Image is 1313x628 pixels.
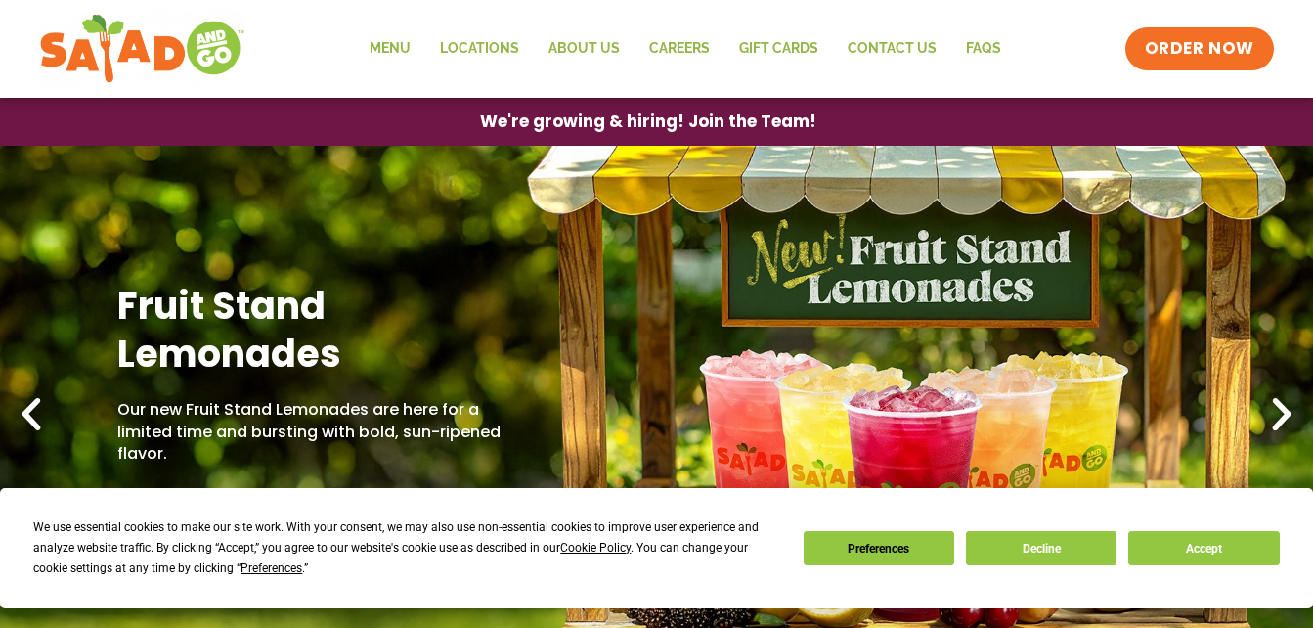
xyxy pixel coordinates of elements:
[10,393,53,436] div: Previous slide
[966,531,1116,565] button: Decline
[1145,37,1254,61] span: ORDER NOW
[117,282,512,379] h2: Fruit Stand Lemonades
[425,26,534,71] a: Locations
[635,26,724,71] a: Careers
[1125,27,1274,70] a: ORDER NOW
[804,531,954,565] button: Preferences
[724,26,833,71] a: GIFT CARDS
[833,26,951,71] a: Contact Us
[355,26,1016,71] nav: Menu
[241,561,302,575] span: Preferences
[117,399,512,465] p: Our new Fruit Stand Lemonades are here for a limited time and bursting with bold, sun-ripened fla...
[355,26,425,71] a: Menu
[560,541,631,555] span: Cookie Policy
[951,26,1016,71] a: FAQs
[451,99,846,145] a: We're growing & hiring! Join the Team!
[480,113,816,130] span: We're growing & hiring! Join the Team!
[1128,531,1279,565] button: Accept
[39,10,245,88] img: new-SAG-logo-768×292
[33,517,779,579] div: We use essential cookies to make our site work. With your consent, we may also use non-essential ...
[1260,393,1303,436] div: Next slide
[534,26,635,71] a: About Us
